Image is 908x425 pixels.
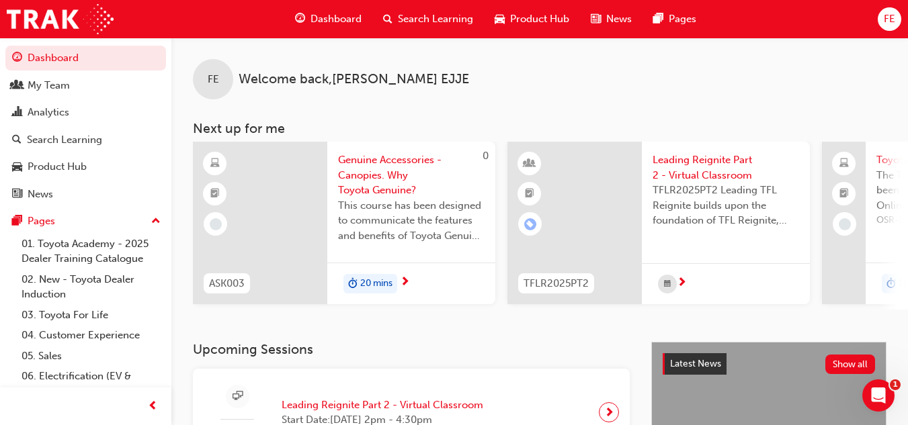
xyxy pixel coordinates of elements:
a: 03. Toyota For Life [16,305,166,326]
span: guage-icon [12,52,22,64]
span: news-icon [12,189,22,201]
a: My Team [5,73,166,98]
span: booktick-icon [839,185,849,203]
span: ASK003 [209,276,245,291]
span: pages-icon [653,11,663,28]
a: Latest NewsShow all [663,353,875,375]
span: Product Hub [510,11,569,27]
a: TFLR2025PT2Leading Reignite Part 2 - Virtual ClassroomTFLR2025PT2 Leading TFL Reignite builds upo... [507,142,810,304]
span: 0 [483,150,489,162]
div: Pages [28,214,55,229]
span: next-icon [400,277,410,289]
span: Leading Reignite Part 2 - Virtual Classroom [653,152,799,183]
span: laptop-icon [839,155,849,173]
div: Search Learning [27,132,102,148]
a: 01. Toyota Academy - 2025 Dealer Training Catalogue [16,234,166,269]
span: Welcome back , [PERSON_NAME] EJJE [239,72,469,87]
span: search-icon [12,134,22,146]
span: next-icon [677,277,687,289]
a: Search Learning [5,128,166,152]
span: learningRecordVerb_NONE-icon [210,218,222,230]
span: Search Learning [398,11,473,27]
span: next-icon [604,403,614,422]
a: search-iconSearch Learning [372,5,484,33]
span: FE [884,11,895,27]
a: pages-iconPages [643,5,707,33]
span: News [606,11,632,27]
h3: Upcoming Sessions [193,342,630,357]
a: 04. Customer Experience [16,325,166,346]
span: TFLR2025PT2 [524,276,589,291]
button: Pages [5,209,166,234]
span: Genuine Accessories - Canopies. Why Toyota Genuine? [338,152,485,198]
div: My Team [28,78,70,93]
div: News [28,187,53,202]
span: learningResourceType_INSTRUCTOR_LED-icon [525,155,534,173]
button: Show all [825,355,876,374]
a: guage-iconDashboard [284,5,372,33]
a: Analytics [5,100,166,125]
iframe: Intercom live chat [862,379,895,412]
span: car-icon [12,161,22,173]
button: FE [878,7,901,31]
a: 0ASK003Genuine Accessories - Canopies. Why Toyota Genuine?This course has been designed to commun... [193,142,495,304]
span: 1 [890,379,901,390]
span: guage-icon [295,11,305,28]
span: learningRecordVerb_ENROLL-icon [524,218,536,230]
a: 06. Electrification (EV & Hybrid) [16,366,166,402]
span: duration-icon [348,275,358,293]
span: Dashboard [311,11,362,27]
span: pages-icon [12,216,22,228]
a: Product Hub [5,154,166,179]
h3: Next up for me [171,121,908,136]
button: DashboardMy TeamAnalyticsSearch LearningProduct HubNews [5,43,166,209]
span: prev-icon [148,398,158,415]
span: 20 mins [360,276,393,291]
span: learningRecordVerb_NONE-icon [839,218,851,230]
span: booktick-icon [525,185,534,203]
span: Pages [669,11,696,27]
span: duration-icon [886,275,896,293]
span: up-icon [151,213,161,230]
span: TFLR2025PT2 Leading TFL Reignite builds upon the foundation of TFL Reignite, reaffirming our comm... [653,183,799,228]
span: car-icon [495,11,505,28]
a: 05. Sales [16,346,166,367]
a: 02. New - Toyota Dealer Induction [16,269,166,305]
span: sessionType_ONLINE_URL-icon [233,388,243,405]
span: calendar-icon [664,276,671,293]
a: news-iconNews [580,5,643,33]
span: Leading Reignite Part 2 - Virtual Classroom [282,397,483,413]
a: News [5,182,166,207]
span: news-icon [591,11,601,28]
span: search-icon [383,11,393,28]
span: learningResourceType_ELEARNING-icon [210,155,220,173]
img: Trak [7,4,114,34]
div: Analytics [28,105,69,120]
span: This course has been designed to communicate the features and benefits of Toyota Genuine Canopies... [338,198,485,244]
span: booktick-icon [210,185,220,203]
a: Dashboard [5,46,166,70]
span: people-icon [12,80,22,92]
span: FE [208,72,219,87]
div: Product Hub [28,159,87,175]
span: Latest News [670,358,721,369]
a: car-iconProduct Hub [484,5,580,33]
span: chart-icon [12,107,22,119]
